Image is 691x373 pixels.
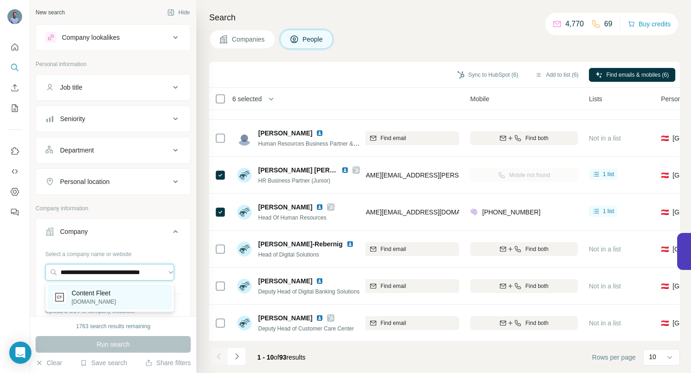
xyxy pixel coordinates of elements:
span: Find email [381,319,406,327]
span: results [257,354,305,361]
button: Buy credits [628,18,671,31]
button: My lists [7,100,22,116]
button: Sync to HubSpot (6) [451,68,525,82]
img: Avatar [237,131,252,146]
button: Add to list (6) [528,68,585,82]
button: Department [36,139,190,161]
button: Quick start [7,39,22,55]
span: Find emails & mobiles (6) [606,71,669,79]
p: Company information [36,204,191,213]
p: Content Fleet [72,288,116,298]
span: Not in a list [589,319,621,327]
span: [PERSON_NAME][EMAIL_ADDRESS][PERSON_NAME][DOMAIN_NAME] [328,171,545,179]
button: Search [7,59,22,76]
img: LinkedIn logo [316,277,323,285]
span: 🇦🇹 [661,245,669,254]
div: Seniority [60,114,85,123]
p: 69 [604,18,612,30]
img: Avatar [237,168,252,183]
img: Avatar [237,279,252,294]
button: Find email [316,242,459,256]
button: Seniority [36,108,190,130]
p: Your list is private and won't be saved or shared. [45,315,181,324]
span: Head of Digital Solutions [258,251,319,258]
button: Company [36,220,190,246]
span: 🇦🇹 [661,171,669,180]
span: Find email [381,245,406,253]
button: Clear [36,358,62,367]
button: Share filters [145,358,191,367]
button: Job title [36,76,190,98]
span: Deputy Head of Digital Banking Solutions [258,288,359,295]
div: Open Intercom Messenger [9,342,31,364]
button: Find both [470,242,578,256]
button: Navigate to next page [228,347,246,366]
img: LinkedIn logo [341,166,349,174]
button: Use Surfe on LinkedIn [7,143,22,159]
img: provider people-data-labs logo [470,208,478,217]
p: 4,770 [565,18,584,30]
button: Save search [80,358,127,367]
span: Find both [525,245,548,253]
button: Find both [470,131,578,145]
div: Select a company name or website [45,246,181,258]
span: Deputy Head of Customer Care Center [258,325,354,332]
img: Avatar [237,242,252,257]
span: Lists [589,94,602,104]
span: Find email [381,282,406,290]
span: 🇦🇹 [661,134,669,143]
span: HR Business Partner (Junior) [258,177,330,184]
span: [PHONE_NUMBER] [482,208,540,216]
p: Personal information [36,60,191,68]
span: Not in a list [589,282,621,290]
div: Company [60,227,88,236]
span: [PERSON_NAME] [258,128,312,138]
span: 1 - 10 [257,354,274,361]
h4: Search [209,11,680,24]
div: Company lookalikes [62,33,120,42]
p: [DOMAIN_NAME] [72,298,116,306]
span: 🇦🇹 [661,318,669,328]
img: LinkedIn logo [316,314,323,322]
span: [PERSON_NAME] [258,313,312,323]
span: [PERSON_NAME]-Rebernig [258,240,343,248]
span: Head Of Human Resources [258,214,326,221]
span: Find both [525,282,548,290]
span: Not in a list [589,135,621,142]
img: Avatar [237,205,252,220]
span: 🇦🇹 [661,281,669,291]
img: Content Fleet [53,291,66,304]
button: Dashboard [7,183,22,200]
span: People [303,35,324,44]
span: Find both [525,319,548,327]
div: Job title [60,83,82,92]
button: Find email [316,316,459,330]
span: Human Resources Business Partner & Labor Law [258,140,381,147]
button: Feedback [7,204,22,220]
button: Enrich CSV [7,79,22,96]
div: Personal location [60,177,109,186]
span: Find both [525,134,548,142]
img: LinkedIn logo [316,129,323,137]
span: Not in a list [589,245,621,253]
span: Mobile [470,94,489,104]
div: 1763 search results remaining [76,322,151,330]
span: [PERSON_NAME] [PERSON_NAME] [258,166,369,174]
div: Department [60,146,94,155]
span: of [274,354,279,361]
img: Avatar [7,9,22,24]
button: Find both [470,279,578,293]
img: LinkedIn logo [346,240,354,248]
span: Companies [232,35,266,44]
span: [PERSON_NAME] [258,202,312,212]
button: Find email [316,279,459,293]
span: 6 selected [232,94,262,104]
span: [PERSON_NAME][EMAIL_ADDRESS][DOMAIN_NAME] [328,208,491,216]
span: 93 [279,354,287,361]
img: LinkedIn logo [316,203,323,211]
span: 🇦🇹 [661,208,669,217]
p: 10 [649,352,656,361]
button: Hide [161,6,196,19]
span: [PERSON_NAME] [258,276,312,286]
button: Find emails & mobiles (6) [589,68,675,82]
